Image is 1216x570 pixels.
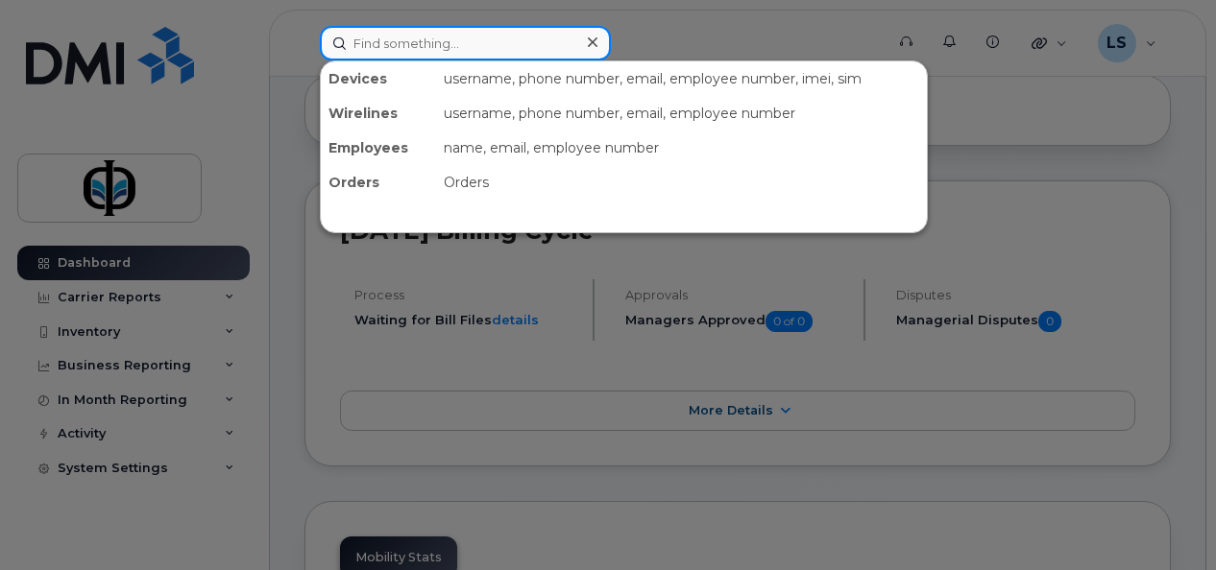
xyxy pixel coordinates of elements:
div: Orders [321,165,436,200]
input: Find something... [320,26,611,60]
div: Wirelines [321,96,436,131]
div: Employees [321,131,436,165]
div: name, email, employee number [436,131,927,165]
div: username, phone number, email, employee number, imei, sim [436,61,927,96]
div: Devices [321,61,436,96]
div: Orders [436,165,927,200]
div: username, phone number, email, employee number [436,96,927,131]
